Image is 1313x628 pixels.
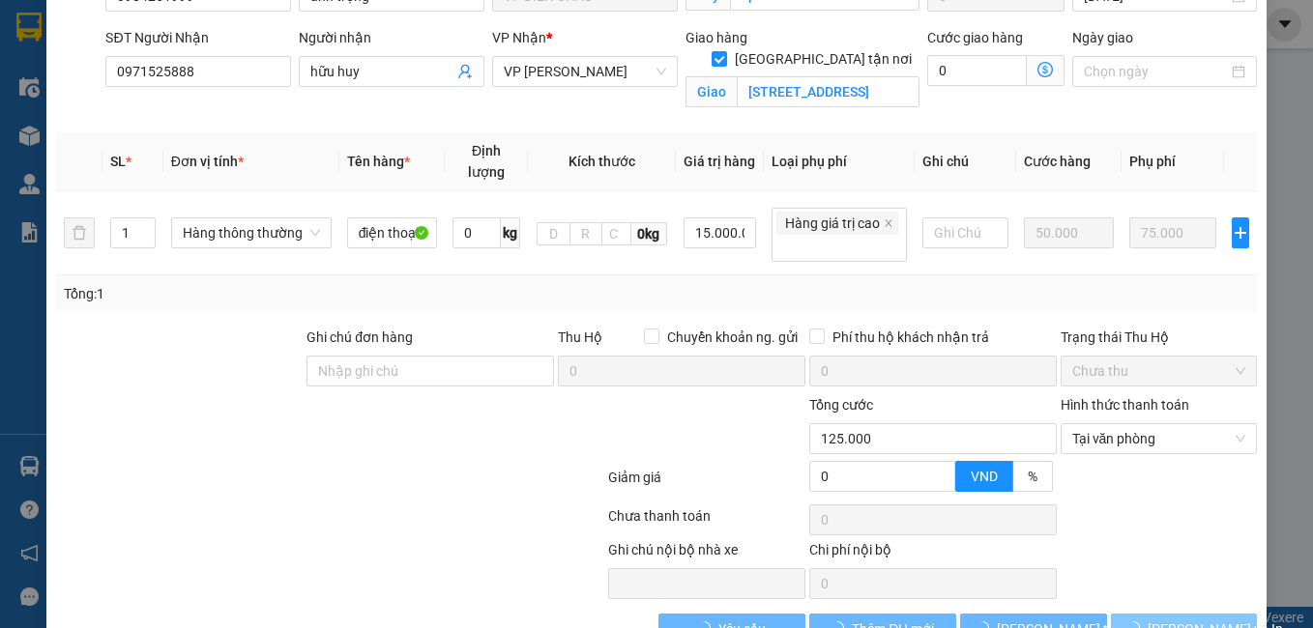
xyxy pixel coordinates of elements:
input: Ghi chú đơn hàng [306,356,554,386]
span: Kích thước [569,154,635,169]
span: Định lượng [468,143,505,180]
span: Chưa thu [1072,357,1246,385]
span: Hàng giá trị cao [776,212,898,235]
div: Trạng thái Thu Hộ [1061,327,1258,348]
button: plus [1232,217,1249,248]
label: Ngày giao [1072,30,1133,45]
span: VND [971,469,998,484]
div: Giảm giá [606,467,807,500]
span: VP NGỌC HỒI [504,57,666,86]
label: Cước giao hàng [927,30,1023,45]
span: Giao hàng [686,30,747,45]
div: SĐT Người Nhận [105,27,291,48]
span: SL [110,154,126,169]
span: Phí thu hộ khách nhận trả [825,327,997,348]
div: Người nhận [299,27,484,48]
span: Phụ phí [1129,154,1176,169]
span: Tên hàng [347,154,410,169]
input: VD: Bàn, Ghế [347,217,437,248]
input: C [601,222,631,245]
input: Giao tận nơi [737,76,919,107]
strong: CHUYỂN PHÁT NHANH AN PHÚ QUÝ [77,15,217,78]
input: Ghi Chú [922,217,1008,248]
span: Đơn vị tính [171,154,244,169]
label: Ghi chú đơn hàng [306,329,413,345]
span: [GEOGRAPHIC_DATA] tận nơi [727,48,919,70]
img: logo [11,68,61,163]
div: Ghi chú nội bộ nhà xe [608,539,805,568]
button: delete [64,217,95,248]
span: Tại văn phòng [1072,424,1246,453]
input: Ngày giao [1084,61,1229,82]
span: 0kg [631,222,668,245]
span: dollar-circle [1037,62,1053,77]
strong: PHIẾU GỬI HÀNG [69,137,225,157]
span: Hàng giá trị cao [785,213,880,234]
span: % [1028,469,1037,484]
th: Ghi chú [915,132,1016,191]
span: Hàng thông thường [183,218,320,247]
span: Giao [686,76,737,107]
span: close [884,218,893,230]
span: DC1410251706 [233,124,349,144]
label: Hình thức thanh toán [1061,397,1189,413]
th: Loại phụ phí [764,132,915,191]
span: kg [501,217,520,248]
span: Thu Hộ [558,329,602,345]
span: user-add [457,64,473,79]
span: Chuyển khoản ng. gửi [659,327,805,348]
div: Chưa thanh toán [606,505,807,539]
input: R [569,222,602,245]
span: plus [1233,225,1248,241]
input: 0 [1024,217,1115,248]
span: [GEOGRAPHIC_DATA], [GEOGRAPHIC_DATA] ↔ [GEOGRAPHIC_DATA] [66,82,224,132]
input: Cước giao hàng [927,55,1027,86]
input: D [537,222,569,245]
div: Chi phí nội bộ [809,539,1057,568]
span: Cước hàng [1024,154,1091,169]
span: Tổng cước [809,397,873,413]
span: VP Nhận [492,30,546,45]
span: Giá trị hàng [684,154,755,169]
div: Tổng: 1 [64,283,509,304]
